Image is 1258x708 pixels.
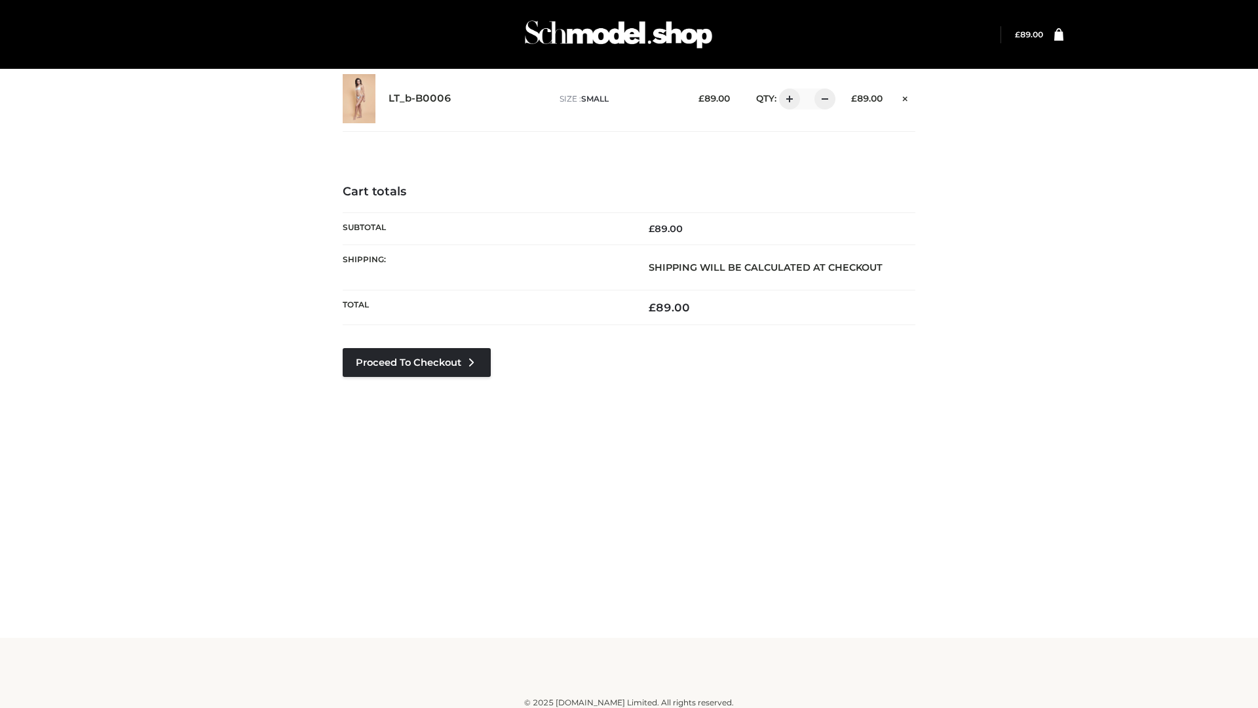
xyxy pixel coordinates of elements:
[851,93,857,104] span: £
[649,223,655,235] span: £
[520,9,717,60] img: Schmodel Admin 964
[581,94,609,104] span: SMALL
[698,93,730,104] bdi: 89.00
[343,74,375,123] img: LT_b-B0006 - SMALL
[343,185,915,199] h4: Cart totals
[389,92,451,105] a: LT_b-B0006
[1015,29,1043,39] a: £89.00
[649,301,690,314] bdi: 89.00
[649,223,683,235] bdi: 89.00
[343,348,491,377] a: Proceed to Checkout
[851,93,883,104] bdi: 89.00
[649,301,656,314] span: £
[343,290,629,325] th: Total
[1015,29,1043,39] bdi: 89.00
[698,93,704,104] span: £
[649,262,883,273] strong: Shipping will be calculated at checkout
[343,245,629,290] th: Shipping:
[1015,29,1020,39] span: £
[560,93,678,105] p: size :
[743,88,831,109] div: QTY:
[896,88,915,106] a: Remove this item
[343,212,629,245] th: Subtotal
